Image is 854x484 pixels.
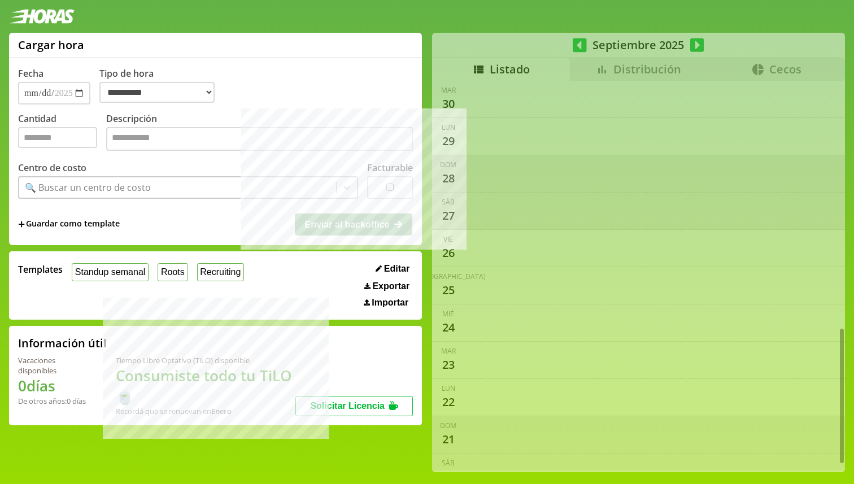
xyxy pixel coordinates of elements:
div: De otros años: 0 días [18,396,89,406]
span: Importar [372,298,408,308]
span: + [18,218,25,230]
div: Tiempo Libre Optativo (TiLO) disponible [116,355,296,365]
span: +Guardar como template [18,218,120,230]
img: logotipo [9,9,75,24]
label: Cantidad [18,112,106,154]
b: Enero [211,406,232,416]
label: Facturable [367,162,413,174]
label: Fecha [18,67,43,80]
button: Standup semanal [72,263,149,281]
button: Editar [372,263,413,274]
input: Cantidad [18,127,97,148]
h1: 0 días [18,376,89,396]
span: Solicitar Licencia [310,401,385,411]
button: Roots [158,263,188,281]
div: Vacaciones disponibles [18,355,89,376]
label: Tipo de hora [99,67,224,104]
select: Tipo de hora [99,82,215,103]
h1: Cargar hora [18,37,84,53]
button: Solicitar Licencia [295,396,413,416]
span: Templates [18,263,63,276]
div: Recordá que se renuevan en [116,406,296,416]
span: Exportar [372,281,409,291]
h2: Información útil [18,335,107,351]
button: Exportar [361,281,413,292]
textarea: Descripción [106,127,413,151]
button: Recruiting [197,263,245,281]
span: Editar [384,264,409,274]
h1: Consumiste todo tu TiLO 🍵 [116,365,296,406]
div: 🔍 Buscar un centro de costo [25,181,151,194]
label: Centro de costo [18,162,86,174]
label: Descripción [106,112,413,154]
